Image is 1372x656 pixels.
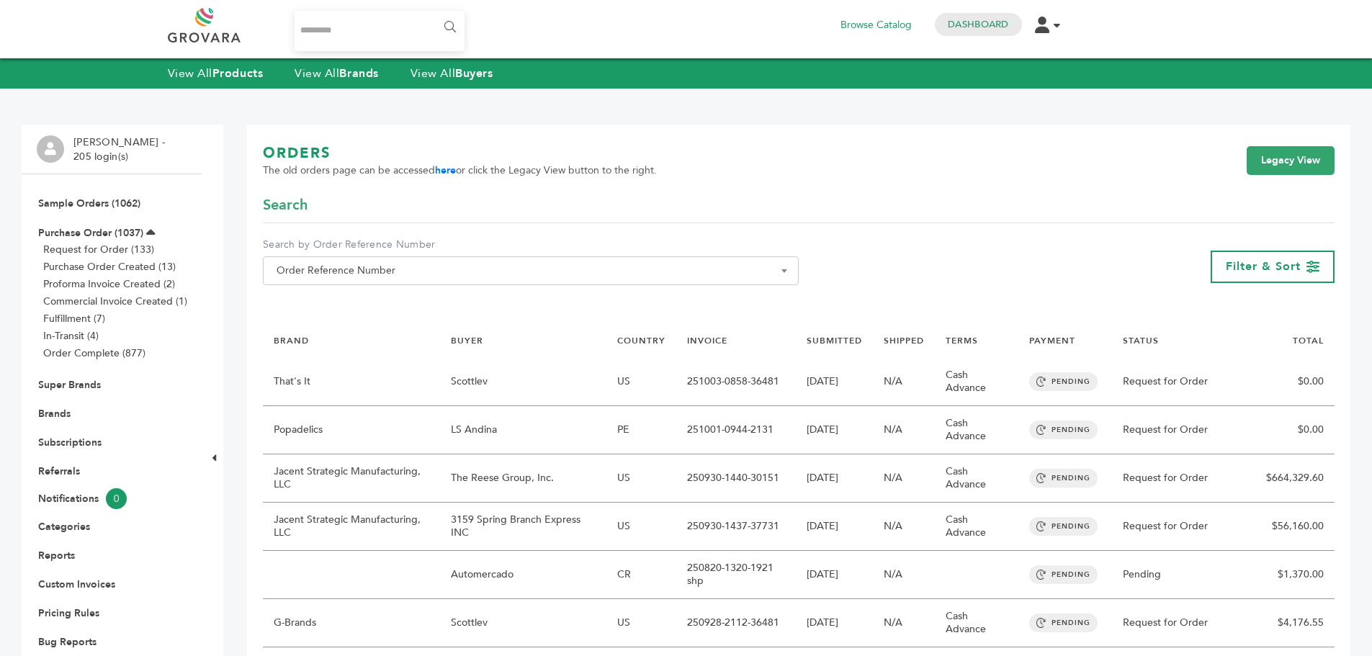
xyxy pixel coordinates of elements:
a: Notifications0 [38,488,185,509]
a: Super Brands [38,378,101,392]
td: [DATE] [796,599,873,647]
td: 251003-0858-36481 [676,358,796,406]
td: N/A [873,358,935,406]
td: [DATE] [796,358,873,406]
td: US [606,503,676,551]
input: Search... [295,11,465,51]
span: Filter & Sort [1226,259,1301,274]
td: N/A [873,551,935,599]
td: 250928-2112-36481 [676,599,796,647]
a: View AllBrands [295,66,379,81]
td: [DATE] [796,406,873,454]
td: [DATE] [796,551,873,599]
td: Cash Advance [935,406,1019,454]
td: $56,160.00 [1247,503,1335,551]
span: PENDING [1029,614,1098,632]
label: Search by Order Reference Number [263,238,799,252]
td: CR [606,551,676,599]
td: Cash Advance [935,358,1019,406]
td: US [606,358,676,406]
a: Order Complete (877) [43,346,145,360]
td: Cash Advance [935,503,1019,551]
td: US [606,454,676,503]
td: That's It [263,358,440,406]
a: PAYMENT [1029,335,1075,346]
td: G-Brands [263,599,440,647]
td: N/A [873,599,935,647]
li: [PERSON_NAME] - 205 login(s) [73,135,169,163]
span: PENDING [1029,517,1098,536]
a: Brands [38,407,71,421]
td: Popadelics [263,406,440,454]
td: N/A [873,454,935,503]
a: TERMS [946,335,978,346]
td: Request for Order [1112,358,1246,406]
strong: Buyers [455,66,493,81]
td: Scottlev [440,358,606,406]
td: Pending [1112,551,1246,599]
a: COUNTRY [617,335,665,346]
td: [DATE] [796,503,873,551]
a: TOTAL [1293,335,1324,346]
td: 250930-1440-30151 [676,454,796,503]
span: Order Reference Number [271,261,791,281]
a: Browse Catalog [840,17,912,33]
strong: Products [212,66,263,81]
td: $664,329.60 [1247,454,1335,503]
td: Cash Advance [935,599,1019,647]
td: The Reese Group, Inc. [440,454,606,503]
a: View AllProducts [168,66,264,81]
span: 0 [106,488,127,509]
h1: ORDERS [263,143,657,163]
a: Legacy View [1247,146,1335,175]
span: The old orders page can be accessed or click the Legacy View button to the right. [263,163,657,178]
td: 3159 Spring Branch Express INC [440,503,606,551]
a: here [435,163,456,177]
a: Dashboard [948,18,1008,31]
td: US [606,599,676,647]
strong: Brands [339,66,378,81]
a: Sample Orders (1062) [38,197,140,210]
span: PENDING [1029,372,1098,391]
span: PENDING [1029,421,1098,439]
td: PE [606,406,676,454]
a: Request for Order (133) [43,243,154,256]
td: Request for Order [1112,599,1246,647]
a: Categories [38,520,90,534]
td: 250930-1437-37731 [676,503,796,551]
a: Purchase Order Created (13) [43,260,176,274]
td: Cash Advance [935,454,1019,503]
a: BUYER [451,335,483,346]
a: STATUS [1123,335,1159,346]
span: PENDING [1029,565,1098,584]
a: BRAND [274,335,309,346]
a: Purchase Order (1037) [38,226,143,240]
a: In-Transit (4) [43,329,99,343]
td: Automercado [440,551,606,599]
a: Subscriptions [38,436,102,449]
td: 251001-0944-2131 [676,406,796,454]
td: $1,370.00 [1247,551,1335,599]
td: LS Andina [440,406,606,454]
td: Request for Order [1112,406,1246,454]
a: Custom Invoices [38,578,115,591]
a: Referrals [38,464,80,478]
td: Jacent Strategic Manufacturing, LLC [263,454,440,503]
td: $0.00 [1247,406,1335,454]
td: N/A [873,406,935,454]
td: $0.00 [1247,358,1335,406]
td: Request for Order [1112,454,1246,503]
a: Fulfillment (7) [43,312,105,325]
td: Scottlev [440,599,606,647]
a: Reports [38,549,75,562]
a: Pricing Rules [38,606,99,620]
a: Bug Reports [38,635,97,649]
a: View AllBuyers [411,66,493,81]
img: profile.png [37,135,64,163]
a: SHIPPED [884,335,924,346]
a: INVOICE [687,335,727,346]
td: Request for Order [1112,503,1246,551]
td: 250820-1320-1921 shp [676,551,796,599]
a: Commercial Invoice Created (1) [43,295,187,308]
td: Jacent Strategic Manufacturing, LLC [263,503,440,551]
